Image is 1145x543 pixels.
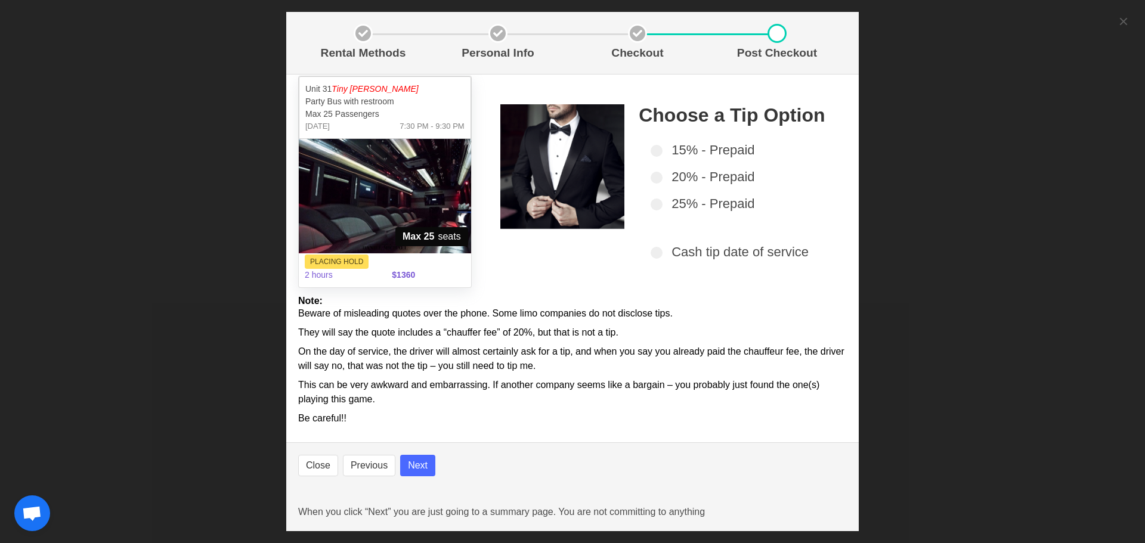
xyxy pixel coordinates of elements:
span: Tiny [PERSON_NAME] [332,84,418,94]
img: 31%2002.jpg [299,139,471,253]
label: 15% - Prepaid [651,140,833,160]
label: 20% - Prepaid [651,167,833,187]
span: 7:30 PM - 9:30 PM [400,120,464,132]
strong: Max 25 [403,229,434,244]
button: Previous [343,455,395,476]
p: Beware of misleading quotes over the phone. Some limo companies do not disclose tips. [298,306,847,321]
p: Party Bus with restroom [305,95,465,108]
p: Personal Info [433,45,563,62]
p: Post Checkout [712,45,842,62]
p: Be careful!! [298,411,847,426]
p: This can be very awkward and embarrassing. If another company seems like a bargain – you probably... [298,378,847,407]
p: On the day of service, the driver will almost certainly ask for a tip, and when you say you alrea... [298,345,847,373]
p: Checkout [572,45,703,62]
span: [DATE] [305,120,330,132]
p: They will say the quote includes a “chauffer fee” of 20%, but that is not a tip. [298,325,847,340]
p: Rental Methods [303,45,423,62]
label: Cash tip date of service [651,242,833,262]
button: Next [400,455,435,476]
div: Open chat [14,495,50,531]
h2: Choose a Tip Option [639,104,833,126]
p: Max 25 Passengers [305,108,465,120]
h2: Note: [298,295,847,306]
img: sidebar-img1.png [500,104,625,229]
span: seats [395,227,468,246]
span: 2 hours [298,262,385,288]
label: 25% - Prepaid [651,194,833,213]
button: Close [298,455,338,476]
p: Unit 31 [305,83,465,95]
p: When you click “Next” you are just going to a summary page. You are not committing to anything [298,505,847,519]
